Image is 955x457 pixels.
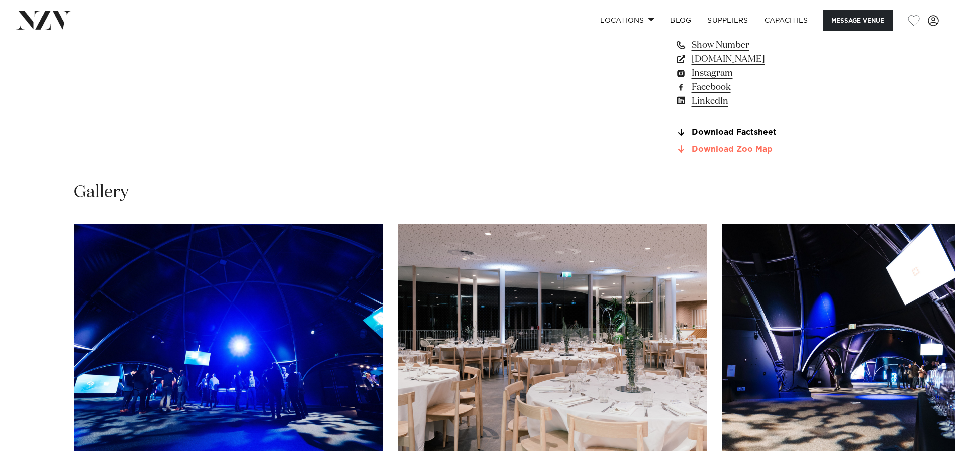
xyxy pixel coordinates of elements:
button: Message Venue [823,10,893,31]
a: Capacities [756,10,816,31]
swiper-slide: 2 / 10 [398,224,707,451]
a: Download Zoo Map [675,145,839,154]
img: nzv-logo.png [16,11,71,29]
a: SUPPLIERS [699,10,756,31]
a: Show Number [675,38,839,52]
a: Download Factsheet [675,128,839,137]
a: [DOMAIN_NAME] [675,52,839,66]
a: LinkedIn [675,94,839,108]
a: Locations [592,10,662,31]
h2: Gallery [74,181,129,204]
a: BLOG [662,10,699,31]
a: Instagram [675,66,839,80]
swiper-slide: 1 / 10 [74,224,383,451]
a: Facebook [675,80,839,94]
